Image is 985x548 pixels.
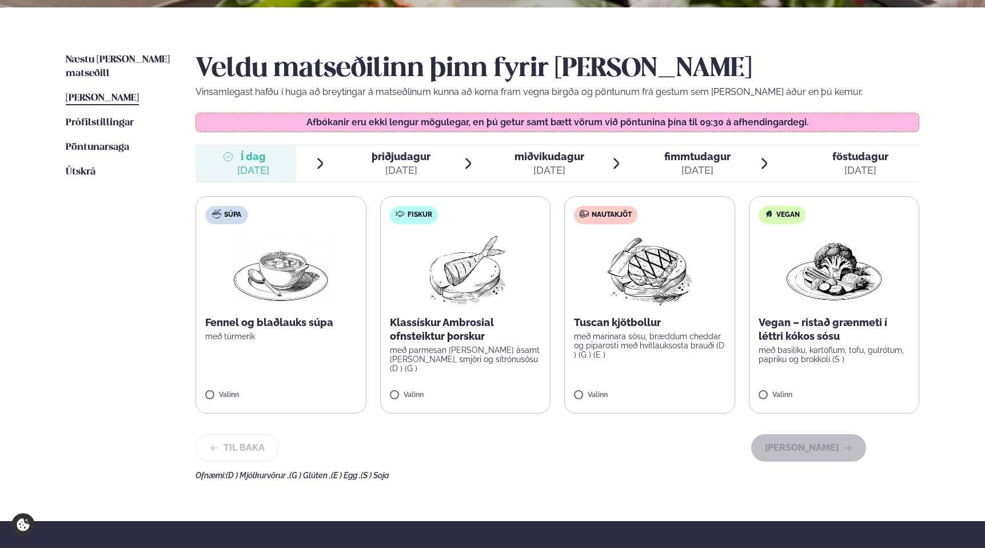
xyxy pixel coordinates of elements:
[515,150,584,162] span: miðvikudagur
[776,211,800,220] span: Vegan
[574,316,725,329] p: Tuscan kjötbollur
[66,142,129,152] span: Pöntunarsaga
[664,150,731,162] span: fimmtudagur
[66,118,134,128] span: Prófílstillingar
[196,434,279,462] button: Til baka
[196,471,919,480] div: Ofnæmi:
[66,55,170,78] span: Næstu [PERSON_NAME] matseðill
[599,233,700,307] img: Beef-Meat.png
[205,316,357,329] p: Fennel og blaðlauks súpa
[372,150,430,162] span: þriðjudagur
[205,332,357,341] p: með túrmerik
[196,53,919,85] h2: Veldu matseðilinn þinn fyrir [PERSON_NAME]
[751,434,866,462] button: [PERSON_NAME]
[289,471,331,480] span: (G ) Glúten ,
[208,118,908,127] p: Afbókanir eru ekki lengur mögulegar, en þú getur samt bætt vörum við pöntunina þína til 09:30 á a...
[66,141,129,154] a: Pöntunarsaga
[237,164,269,177] div: [DATE]
[230,233,331,307] img: Soup.png
[408,211,432,220] span: Fiskur
[66,116,134,130] a: Prófílstillingar
[592,211,632,220] span: Nautakjöt
[390,316,541,343] p: Klassískur Ambrosial ofnsteiktur þorskur
[759,346,910,364] p: með basilíku, kartöflum, tofu, gulrótum, papriku og brokkolí (S )
[226,471,289,480] span: (D ) Mjólkurvörur ,
[66,92,139,105] a: [PERSON_NAME]
[580,209,589,219] img: beef.svg
[331,471,361,480] span: (E ) Egg ,
[11,513,35,537] a: Cookie settings
[515,164,584,177] div: [DATE]
[212,209,221,219] img: soup.svg
[396,209,405,219] img: fish.svg
[196,85,919,99] p: Vinsamlegast hafðu í huga að breytingar á matseðlinum kunna að koma fram vegna birgða og pöntunum...
[832,150,888,162] span: föstudagur
[832,164,888,177] div: [DATE]
[759,316,910,343] p: Vegan – ristað grænmeti í léttri kókos sósu
[237,150,269,164] span: Í dag
[784,233,884,307] img: Vegan.png
[390,346,541,373] p: með parmesan [PERSON_NAME] ásamt [PERSON_NAME], smjöri og sítrónusósu (D ) (G )
[361,471,389,480] span: (S ) Soja
[372,164,430,177] div: [DATE]
[224,211,241,220] span: Súpa
[66,93,139,103] span: [PERSON_NAME]
[414,233,516,307] img: Fish.png
[574,332,725,359] p: með marinara sósu, bræddum cheddar og piparosti með hvítlauksosta brauði (D ) (G ) (E )
[764,209,773,219] img: Vegan.svg
[66,53,173,81] a: Næstu [PERSON_NAME] matseðill
[664,164,731,177] div: [DATE]
[66,165,95,179] a: Útskrá
[66,167,95,177] span: Útskrá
